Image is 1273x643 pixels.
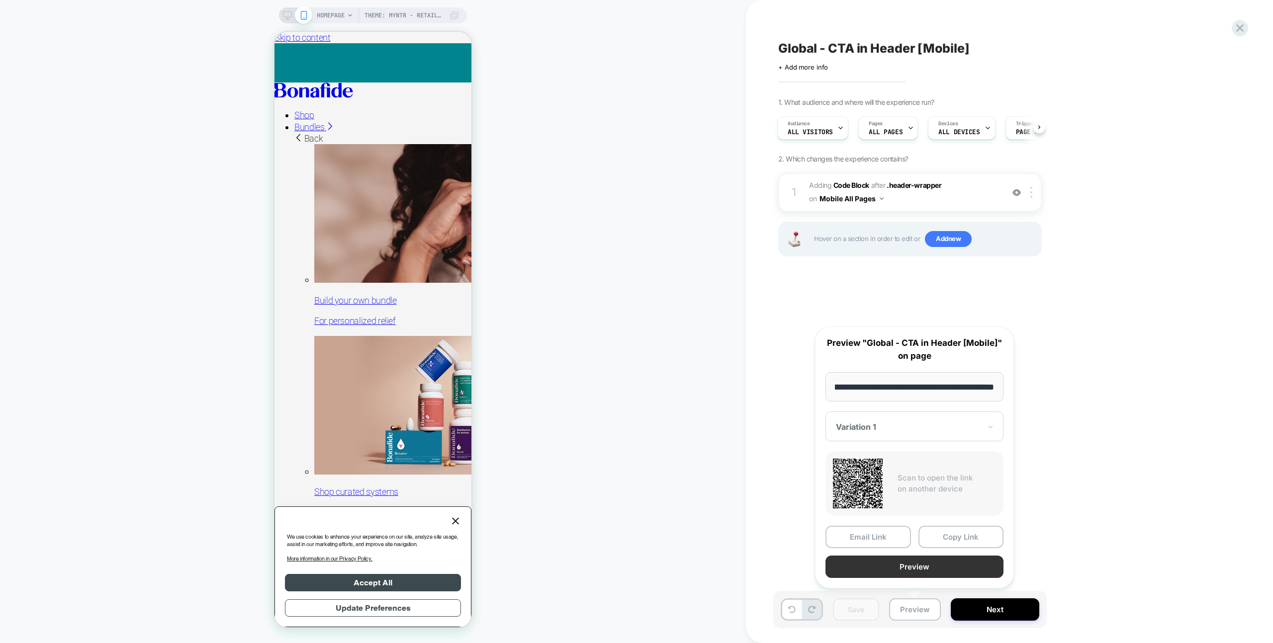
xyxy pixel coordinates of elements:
[40,304,197,486] a: Shop curated systems Our best-selling combinations
[1016,120,1035,127] span: Trigger
[938,120,958,127] span: Devices
[898,473,996,495] p: Scan to open the link on another device
[819,191,884,206] button: Mobile All Pages
[880,197,884,200] img: down arrow
[869,129,903,136] span: ALL PAGES
[784,232,804,247] img: Joystick
[778,63,828,71] span: + Add more info
[778,41,970,56] span: Global - CTA in Header [Mobile]
[925,231,972,247] span: Add new
[40,263,197,274] p: Build your own bundle
[317,7,345,23] span: HOMEPAGE
[889,598,941,621] button: Preview
[40,454,197,466] p: Shop curated systems
[789,182,799,202] div: 1
[825,526,911,548] button: Email Link
[788,129,833,136] span: All Visitors
[20,90,60,100] a: Bundles
[1012,188,1021,197] img: crossed eye
[951,598,1039,621] button: Next
[20,90,50,100] span: Bundles
[833,181,869,189] b: Code Block
[20,101,48,112] span: Back
[918,526,1004,548] button: Copy Link
[825,556,1003,578] button: Preview
[809,181,869,189] span: Adding
[825,337,1003,362] p: Preview "Global - CTA in Header [Mobile]" on page
[40,283,197,295] p: For personalized relief
[40,112,197,295] a: Build your own bundle For personalized relief
[833,598,879,621] button: Save
[778,98,934,106] span: 1. What audience and where will the experience run?
[814,231,1036,247] span: Hover on a section in order to edit or
[788,120,810,127] span: Audience
[20,78,40,88] a: Shop
[1016,129,1050,136] span: Page Load
[869,120,883,127] span: Pages
[778,155,908,163] span: 2. Which changes the experience contains?
[871,181,886,189] span: AFTER
[364,7,444,23] span: Theme: Myntr - Retail Refresh 2025: FINAL - BON-1234
[887,181,941,189] span: .header-wrapper
[809,192,817,205] span: on
[938,129,980,136] span: ALL DEVICES
[1030,187,1032,198] img: close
